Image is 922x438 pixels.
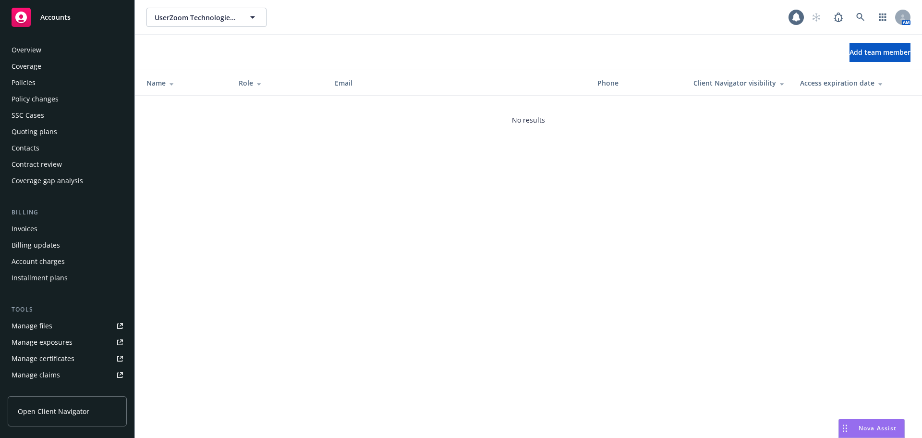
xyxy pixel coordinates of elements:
a: Manage files [8,318,127,334]
div: Coverage gap analysis [12,173,83,188]
a: SSC Cases [8,108,127,123]
span: Nova Assist [859,424,897,432]
div: Tools [8,305,127,314]
div: Drag to move [839,419,851,438]
div: Policies [12,75,36,90]
a: Report a Bug [829,8,848,27]
span: UserZoom Technologies, Inc. [155,13,238,23]
a: Invoices [8,221,127,237]
button: UserZoom Technologies, Inc. [146,8,267,27]
span: Add team member [849,48,910,57]
div: Coverage [12,59,41,74]
a: Policies [8,75,127,90]
div: Billing updates [12,238,60,253]
div: Manage exposures [12,335,73,350]
a: Accounts [8,4,127,31]
div: Client Navigator visibility [693,78,785,88]
a: Policy changes [8,91,127,107]
a: Billing updates [8,238,127,253]
a: Manage BORs [8,384,127,399]
span: Open Client Navigator [18,406,89,416]
div: Policy changes [12,91,59,107]
div: Access expiration date [800,78,890,88]
a: Contract review [8,157,127,172]
a: Manage certificates [8,351,127,366]
div: Overview [12,42,41,58]
div: Manage files [12,318,52,334]
div: Billing [8,208,127,217]
div: Name [146,78,223,88]
a: Manage claims [8,367,127,383]
div: Contract review [12,157,62,172]
div: Phone [597,78,678,88]
span: Accounts [40,13,71,21]
button: Add team member [849,43,910,62]
div: SSC Cases [12,108,44,123]
a: Coverage [8,59,127,74]
div: Installment plans [12,270,68,286]
a: Manage exposures [8,335,127,350]
a: Start snowing [807,8,826,27]
div: Manage certificates [12,351,74,366]
a: Switch app [873,8,892,27]
a: Search [851,8,870,27]
div: Contacts [12,140,39,156]
button: Nova Assist [838,419,905,438]
div: Manage claims [12,367,60,383]
a: Overview [8,42,127,58]
a: Coverage gap analysis [8,173,127,188]
span: No results [512,115,545,125]
a: Contacts [8,140,127,156]
div: Invoices [12,221,37,237]
div: Manage BORs [12,384,57,399]
div: Quoting plans [12,124,57,139]
a: Account charges [8,254,127,269]
div: Role [239,78,319,88]
div: Account charges [12,254,65,269]
a: Installment plans [8,270,127,286]
a: Quoting plans [8,124,127,139]
div: Email [335,78,582,88]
